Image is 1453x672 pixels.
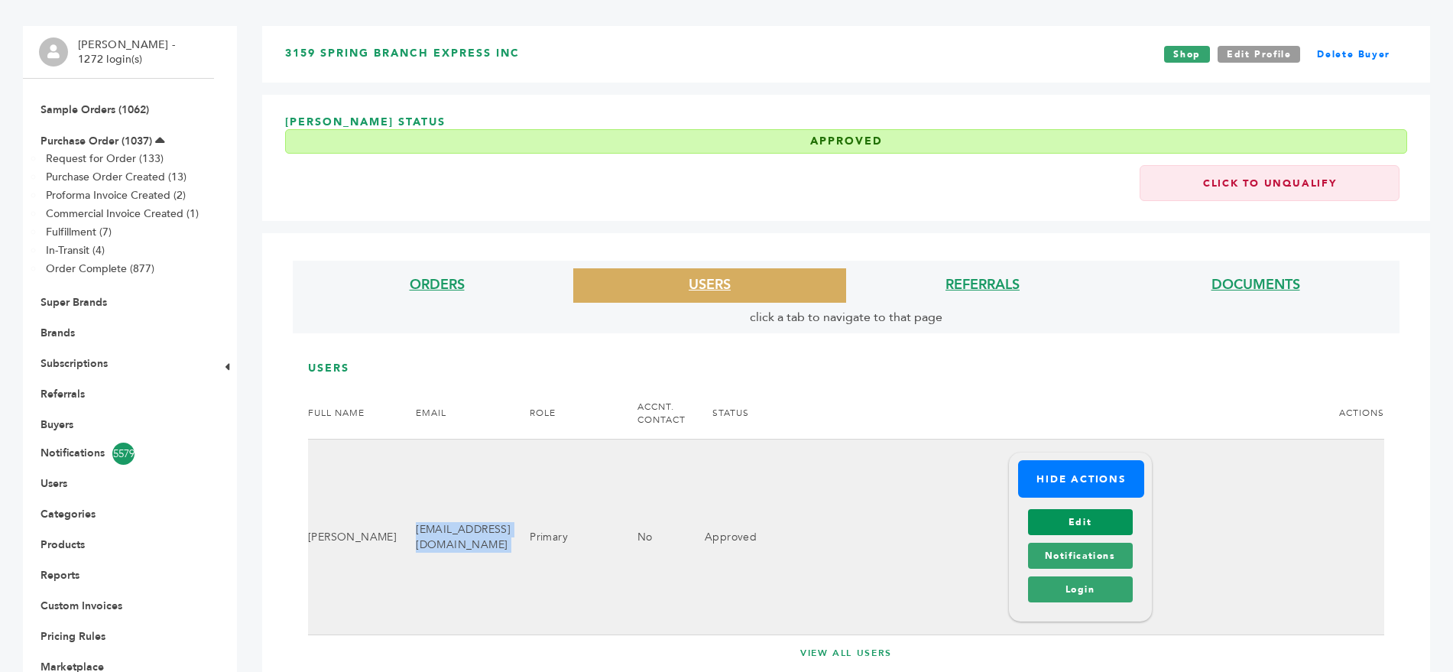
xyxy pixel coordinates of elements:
a: In-Transit (4) [46,243,105,258]
a: Pricing Rules [41,629,105,644]
a: Edit [1028,509,1133,535]
a: Commercial Invoice Created (1) [46,206,199,221]
a: REFERRALS [945,275,1020,294]
h3: [PERSON_NAME] Status [285,115,1407,165]
a: Sample Orders (1062) [41,102,149,117]
a: Edit Profile [1218,46,1301,63]
a: Categories [41,507,96,521]
a: USERS [689,275,731,294]
a: DOCUMENTS [1211,275,1300,294]
button: Hide Actions [1018,460,1143,498]
a: Order Complete (877) [46,261,154,276]
span: 5579 [112,443,135,465]
a: Users [41,476,67,491]
a: Delete Buyer [1308,46,1399,63]
th: STATUS [686,388,757,440]
th: ROLE [511,388,618,440]
a: Buyers [41,417,73,432]
th: ACTIONS [757,388,1384,440]
a: Reports [41,568,79,583]
a: Notifications [1028,543,1133,569]
a: Super Brands [41,295,107,310]
img: profile.png [39,37,68,67]
a: Click to Unqualify [1140,165,1399,201]
a: Proforma Invoice Created (2) [46,188,186,203]
a: Fulfillment (7) [46,225,112,239]
h3: 3159 Spring Branch Express INC [285,46,520,63]
th: ACCNT. CONTACT [618,388,686,440]
a: Purchase Order Created (13) [46,170,186,184]
span: click a tab to navigate to that page [750,309,942,326]
a: Login [1028,576,1133,602]
div: Approved [285,129,1407,154]
th: EMAIL [397,388,511,440]
td: No [618,440,686,635]
a: Referrals [41,387,85,401]
td: Approved [686,440,757,635]
h3: USERS [308,361,1384,388]
a: Custom Invoices [41,599,122,613]
a: Request for Order (133) [46,151,164,166]
a: Subscriptions [41,356,108,371]
a: Products [41,537,85,552]
a: Shop [1164,46,1210,63]
td: [EMAIL_ADDRESS][DOMAIN_NAME] [397,440,511,635]
a: VIEW ALL USERS [308,647,1384,660]
td: [PERSON_NAME] [308,440,397,635]
a: Notifications5579 [41,443,196,465]
td: Primary [511,440,618,635]
a: Purchase Order (1037) [41,134,152,148]
a: ORDERS [410,275,465,294]
a: Brands [41,326,75,340]
li: [PERSON_NAME] - 1272 login(s) [78,37,179,67]
th: FULL NAME [308,388,397,440]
